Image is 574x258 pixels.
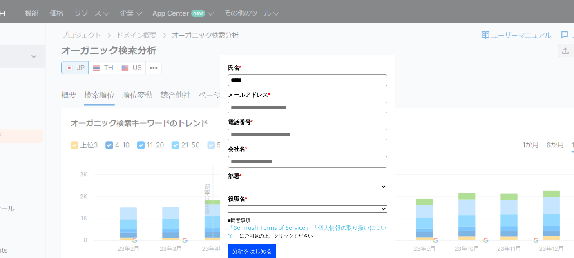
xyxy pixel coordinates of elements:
[228,194,387,203] label: 役職名
[228,224,386,239] a: 「個人情報の取り扱いについて」
[228,172,387,181] label: 部署
[228,224,311,231] a: 「Semrush Terms of Service」
[228,145,387,153] label: 会社名
[228,118,387,127] label: 電話番号
[228,90,387,99] label: メールアドレス
[228,217,387,240] p: ■同意事項 にご同意の上、クリックください
[228,63,387,72] label: 氏名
